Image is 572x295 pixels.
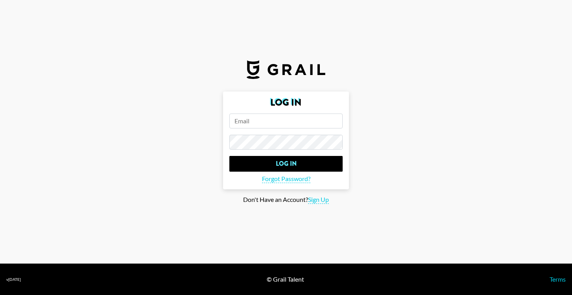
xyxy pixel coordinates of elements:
[229,156,343,172] input: Log In
[262,175,310,183] span: Forgot Password?
[6,196,566,204] div: Don't Have an Account?
[6,277,21,282] div: v [DATE]
[247,60,325,79] img: Grail Talent Logo
[308,196,329,204] span: Sign Up
[229,114,343,128] input: Email
[550,275,566,283] a: Terms
[229,98,343,107] h2: Log In
[267,275,304,283] div: © Grail Talent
